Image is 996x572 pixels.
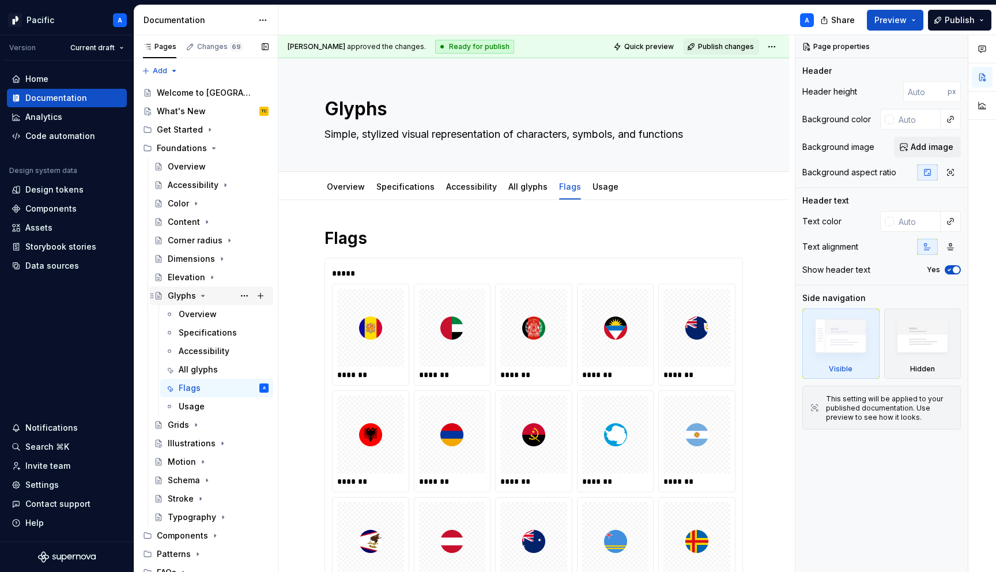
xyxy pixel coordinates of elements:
[149,231,273,250] a: Corner radius
[149,250,273,268] a: Dimensions
[25,222,52,234] div: Assets
[322,125,741,144] textarea: Simple, stylized visual representation of characters, symbols, and functions
[168,419,189,431] div: Grids
[829,364,852,374] div: Visible
[138,121,273,139] div: Get Started
[7,89,127,107] a: Documentation
[814,10,862,31] button: Share
[168,216,200,228] div: Content
[624,42,674,51] span: Quick preview
[802,292,866,304] div: Side navigation
[7,180,127,199] a: Design tokens
[7,200,127,218] a: Components
[149,213,273,231] a: Content
[927,265,940,274] label: Yes
[2,7,131,32] button: PacificA
[144,14,252,26] div: Documentation
[157,530,208,541] div: Components
[25,260,79,272] div: Data sources
[948,87,956,96] p: px
[179,345,229,357] div: Accessibility
[38,551,96,563] svg: Supernova Logo
[157,142,207,154] div: Foundations
[149,508,273,526] a: Typography
[65,40,129,56] button: Current draft
[508,182,548,191] a: All glyphs
[911,141,953,153] span: Add image
[9,43,36,52] div: Version
[7,219,127,237] a: Assets
[160,360,273,379] a: All glyphs
[143,42,176,51] div: Pages
[149,471,273,490] a: Schema
[157,106,206,117] div: What's New
[894,109,941,130] input: Auto
[945,14,975,26] span: Publish
[179,327,237,338] div: Specifications
[149,453,273,471] a: Motion
[70,43,115,52] span: Current draft
[168,493,194,505] div: Stroke
[327,182,365,191] a: Overview
[138,526,273,545] div: Components
[149,157,273,176] a: Overview
[372,174,439,198] div: Specifications
[588,174,623,198] div: Usage
[25,92,87,104] div: Documentation
[27,14,54,26] div: Pacific
[288,42,345,51] span: [PERSON_NAME]
[802,114,871,125] div: Background color
[168,290,196,302] div: Glyphs
[446,182,497,191] a: Accessibility
[149,416,273,434] a: Grids
[25,460,70,472] div: Invite team
[7,238,127,256] a: Storybook stories
[153,66,167,76] span: Add
[802,264,870,276] div: Show header text
[910,364,935,374] div: Hidden
[7,70,127,88] a: Home
[160,397,273,416] a: Usage
[25,479,59,491] div: Settings
[7,419,127,437] button: Notifications
[168,511,216,523] div: Typography
[867,10,923,31] button: Preview
[504,174,552,198] div: All glyphs
[7,495,127,513] button: Contact support
[376,182,435,191] a: Specifications
[802,216,842,227] div: Text color
[168,161,206,172] div: Overview
[9,166,77,175] div: Design system data
[894,137,961,157] button: Add image
[168,456,196,468] div: Motion
[802,141,874,153] div: Background image
[149,434,273,453] a: Illustrations
[7,127,127,145] a: Code automation
[684,39,759,55] button: Publish changes
[25,422,78,434] div: Notifications
[261,106,267,117] div: TC
[698,42,754,51] span: Publish changes
[149,176,273,194] a: Accessibility
[138,84,273,102] a: Welcome to [GEOGRAPHIC_DATA]
[7,257,127,275] a: Data sources
[894,211,941,232] input: Auto
[179,401,205,412] div: Usage
[802,195,849,206] div: Header text
[25,203,77,215] div: Components
[25,73,48,85] div: Home
[928,10,991,31] button: Publish
[7,476,127,494] a: Settings
[7,514,127,532] button: Help
[903,81,948,102] input: Auto
[168,438,216,449] div: Illustrations
[802,308,880,379] div: Visible
[197,42,243,51] div: Changes
[325,228,743,249] h1: Flags
[322,174,369,198] div: Overview
[168,235,222,246] div: Corner radius
[157,124,203,136] div: Get Started
[168,272,205,283] div: Elevation
[179,382,201,394] div: Flags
